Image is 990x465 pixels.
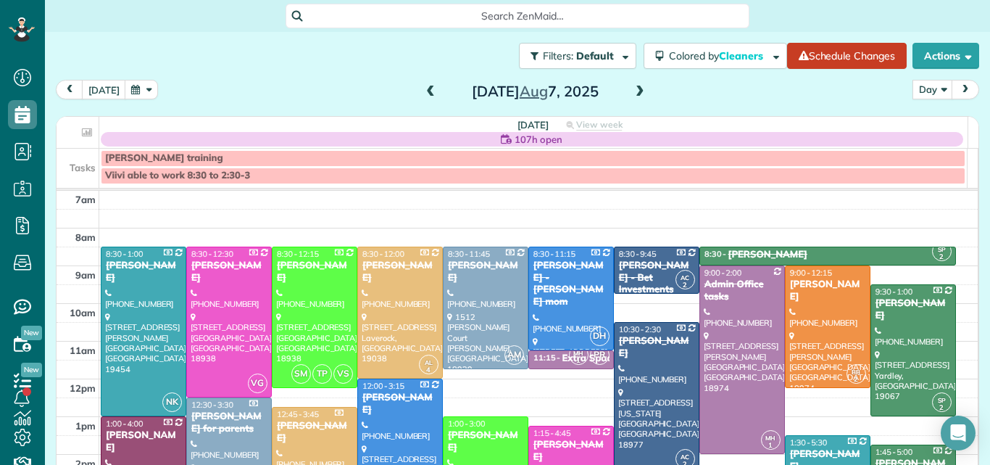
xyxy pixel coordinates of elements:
small: 2 [933,250,951,264]
span: TP [312,364,332,384]
span: VS [333,364,353,384]
span: 8:30 - 11:45 [448,249,490,259]
div: [PERSON_NAME] [618,335,695,360]
small: 4 [420,363,438,377]
a: Filters: Default [512,43,636,69]
div: [PERSON_NAME] [789,279,866,303]
span: 12:30 - 3:30 [191,400,233,410]
small: 1 [570,354,588,368]
div: Admin Office tasks [704,279,781,303]
button: next [952,80,979,99]
span: 8:30 - 1:00 [106,249,143,259]
button: [DATE] [82,80,126,99]
span: 9am [75,269,96,281]
div: [PERSON_NAME] [533,439,610,464]
span: 1:30 - 5:30 [790,437,828,448]
div: [PERSON_NAME] [875,297,952,322]
div: [PERSON_NAME] - Bet Investments [618,260,695,297]
span: 12:00 - 3:15 [362,381,404,391]
button: Filters: Default [519,43,636,69]
button: Colored byCleaners [644,43,787,69]
span: New [21,363,42,377]
span: Cleaners [719,49,765,62]
span: Colored by [669,49,768,62]
span: 107h open [515,132,562,147]
span: 9:00 - 12:15 [790,268,832,278]
span: MH [765,434,775,442]
span: 10:30 - 2:30 [619,324,661,334]
span: NK [162,392,182,412]
small: 1 [762,439,780,453]
div: [PERSON_NAME] [276,420,353,445]
span: New [21,326,42,340]
span: 1:00 - 4:00 [106,419,143,429]
span: Default [576,49,615,62]
span: [PERSON_NAME] training [105,152,223,164]
span: View week [576,119,623,131]
div: [PERSON_NAME] [105,260,182,284]
div: Extra Space Storage [562,353,656,365]
div: [PERSON_NAME] [105,429,182,454]
span: 12:45 - 3:45 [277,409,319,419]
span: 10am [70,307,96,318]
span: Aug [520,82,548,100]
span: 8:30 - 11:15 [533,249,575,259]
div: [PERSON_NAME] [447,429,524,454]
span: BB [852,368,860,376]
button: prev [56,80,83,99]
span: 8:30 - 12:30 [191,249,233,259]
div: [PERSON_NAME] [447,260,524,284]
span: 1:15 - 4:45 [533,428,571,438]
span: 1:00 - 3:00 [448,419,486,429]
div: [PERSON_NAME] [191,260,267,284]
span: 8:30 - 12:15 [277,249,319,259]
div: [PERSON_NAME] for parents [191,411,267,435]
div: [PERSON_NAME] [276,260,353,284]
div: [PERSON_NAME] [362,392,438,416]
span: PR [590,345,610,365]
span: Viivi able to work 8:30 to 2:30-3 [105,170,250,181]
span: 11am [70,345,96,356]
div: [PERSON_NAME] [728,249,807,261]
span: 8am [75,231,96,243]
small: 2 [676,279,694,292]
div: [PERSON_NAME] [362,260,438,284]
span: 1:45 - 5:00 [875,447,913,457]
span: 9:00 - 2:00 [704,268,742,278]
span: DH [590,326,610,346]
div: Open Intercom Messenger [941,416,976,450]
span: Filters: [543,49,573,62]
h2: [DATE] 7, 2025 [444,83,625,99]
span: 1pm [75,420,96,432]
span: 7am [75,194,96,205]
button: Actions [912,43,979,69]
span: 8:30 - 9:45 [619,249,657,259]
span: AC [681,273,689,281]
span: 8:30 - 12:00 [362,249,404,259]
div: [PERSON_NAME] - [PERSON_NAME] mom [533,260,610,309]
span: AM [504,345,524,365]
span: SM [291,364,311,384]
span: AC [681,453,689,461]
span: 12pm [70,382,96,394]
span: [DATE] [517,119,549,131]
span: 9:30 - 1:00 [875,287,913,297]
button: Day [912,80,953,99]
small: 2 [847,373,865,387]
span: AL [425,358,433,366]
small: 2 [933,401,951,415]
span: SP [938,396,946,404]
span: VG [248,374,267,393]
a: Schedule Changes [787,43,907,69]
